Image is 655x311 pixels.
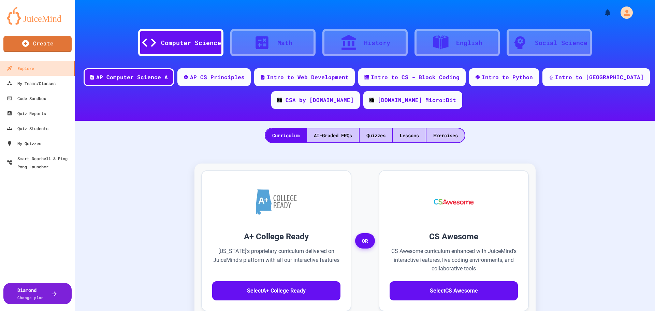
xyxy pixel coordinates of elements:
[161,38,221,47] div: Computer Science
[7,154,72,171] div: Smart Doorbell & Ping Pong Launcher
[286,96,354,104] div: CSA by [DOMAIN_NAME]
[426,128,465,142] div: Exercises
[360,128,392,142] div: Quizzes
[17,295,44,300] span: Change plan
[277,98,282,102] img: CODE_logo_RGB.png
[535,38,587,47] div: Social Science
[212,247,340,273] p: [US_STATE]'s proprietary curriculum delivered on JuiceMind's platform with all our interactive fe...
[17,286,44,301] div: Diamond
[307,128,359,142] div: AI-Graded FRQs
[256,189,297,215] img: A+ College Ready
[7,124,48,132] div: Quiz Students
[190,73,245,81] div: AP CS Principles
[7,7,68,25] img: logo-orange.svg
[7,139,41,147] div: My Quizzes
[355,233,375,249] span: OR
[212,230,340,243] h3: A+ College Ready
[3,283,72,304] button: DiamondChange plan
[390,230,518,243] h3: CS Awesome
[267,73,349,81] div: Intro to Web Development
[277,38,292,47] div: Math
[265,128,306,142] div: Curriculum
[390,247,518,273] p: CS Awesome curriculum enhanced with JuiceMind's interactive features, live coding environments, a...
[7,94,46,102] div: Code Sandbox
[3,36,72,52] a: Create
[393,128,426,142] div: Lessons
[613,5,635,20] div: My Account
[555,73,644,81] div: Intro to [GEOGRAPHIC_DATA]
[371,73,460,81] div: Intro to CS - Block Coding
[378,96,456,104] div: [DOMAIN_NAME] Micro:Bit
[456,38,482,47] div: English
[7,109,46,117] div: Quiz Reports
[369,98,374,102] img: CODE_logo_RGB.png
[7,64,34,72] div: Explore
[212,281,340,300] button: SelectA+ College Ready
[364,38,390,47] div: History
[482,73,533,81] div: Intro to Python
[591,7,613,18] div: My Notifications
[7,79,56,87] div: My Teams/Classes
[390,281,518,300] button: SelectCS Awesome
[96,73,168,81] div: AP Computer Science A
[427,181,481,222] img: CS Awesome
